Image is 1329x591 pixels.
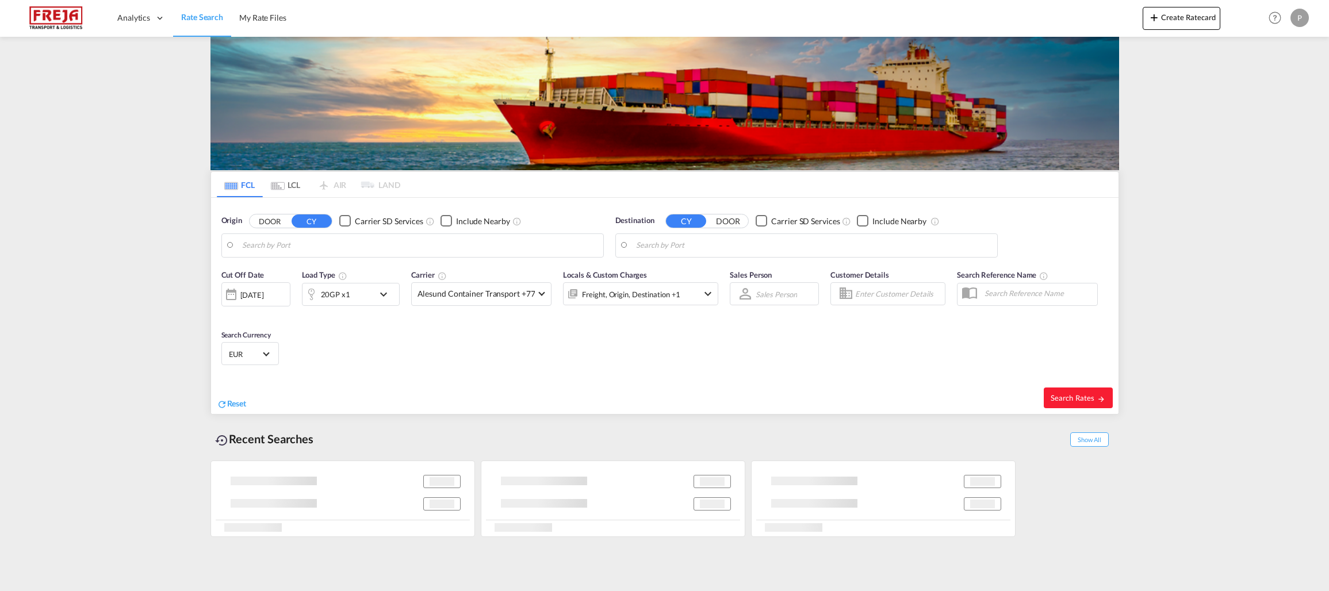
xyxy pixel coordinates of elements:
[217,172,401,197] md-pagination-wrapper: Use the left and right arrow keys to navigate between tabs
[957,270,1048,279] span: Search Reference Name
[636,237,991,254] input: Search by Port
[377,287,396,301] md-icon: icon-chevron-down
[1070,432,1108,447] span: Show All
[842,217,851,226] md-icon: Unchecked: Search for CY (Container Yard) services for all selected carriers.Checked : Search for...
[217,398,247,410] div: icon-refreshReset
[221,331,271,339] span: Search Currency
[1044,387,1113,408] button: Search Ratesicon-arrow-right
[756,215,840,227] md-checkbox: Checkbox No Ink
[221,215,242,227] span: Origin
[830,270,888,279] span: Customer Details
[456,216,510,227] div: Include Nearby
[857,215,926,227] md-checkbox: Checkbox No Ink
[338,271,347,281] md-icon: icon-information-outline
[181,12,223,22] span: Rate Search
[1265,8,1290,29] div: Help
[563,282,718,305] div: Freight Origin Destination Factory Stuffingicon-chevron-down
[1290,9,1309,27] div: P
[1039,271,1048,281] md-icon: Your search will be saved by the below given name
[211,198,1119,414] div: Origin DOOR CY Checkbox No InkUnchecked: Search for CY (Container Yard) services for all selected...
[215,433,229,447] md-icon: icon-backup-restore
[339,215,423,227] md-checkbox: Checkbox No Ink
[1265,8,1285,28] span: Help
[1143,7,1220,30] button: icon-plus 400-fgCreate Ratecard
[930,217,940,226] md-icon: Unchecked: Ignores neighbouring ports when fetching rates.Checked : Includes neighbouring ports w...
[666,214,706,228] button: CY
[615,215,654,227] span: Destination
[210,426,319,452] div: Recent Searches
[441,215,510,227] md-checkbox: Checkbox No Ink
[1097,395,1105,403] md-icon: icon-arrow-right
[1051,393,1106,402] span: Search Rates
[855,285,941,302] input: Enter Customer Details
[426,217,435,226] md-icon: Unchecked: Search for CY (Container Yard) services for all selected carriers.Checked : Search for...
[512,217,522,226] md-icon: Unchecked: Ignores neighbouring ports when fetching rates.Checked : Includes neighbouring ports w...
[771,216,840,227] div: Carrier SD Services
[227,398,247,408] span: Reset
[242,237,598,254] input: Search by Port
[872,216,926,227] div: Include Nearby
[411,270,447,279] span: Carrier
[17,5,95,31] img: 586607c025bf11f083711d99603023e7.png
[701,287,715,301] md-icon: icon-chevron-down
[582,286,680,302] div: Freight Origin Destination Factory Stuffing
[210,37,1119,170] img: LCL+%26+FCL+BACKGROUND.png
[229,349,261,359] span: EUR
[302,270,347,279] span: Load Type
[302,283,400,306] div: 20GP x1icon-chevron-down
[979,285,1097,302] input: Search Reference Name
[217,172,263,197] md-tab-item: FCL
[240,290,264,300] div: [DATE]
[1147,10,1161,24] md-icon: icon-plus 400-fg
[292,214,332,228] button: CY
[754,286,798,302] md-select: Sales Person
[438,271,447,281] md-icon: The selected Trucker/Carrierwill be displayed in the rate results If the rates are from another f...
[221,270,265,279] span: Cut Off Date
[355,216,423,227] div: Carrier SD Services
[321,286,350,302] div: 20GP x1
[418,288,535,300] span: Alesund Container Transport +77
[117,12,150,24] span: Analytics
[239,13,286,22] span: My Rate Files
[221,282,290,306] div: [DATE]
[250,214,290,228] button: DOOR
[563,270,647,279] span: Locals & Custom Charges
[221,305,230,321] md-datepicker: Select
[263,172,309,197] md-tab-item: LCL
[228,346,273,362] md-select: Select Currency: € EUREuro
[217,399,227,409] md-icon: icon-refresh
[708,214,748,228] button: DOOR
[730,270,772,279] span: Sales Person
